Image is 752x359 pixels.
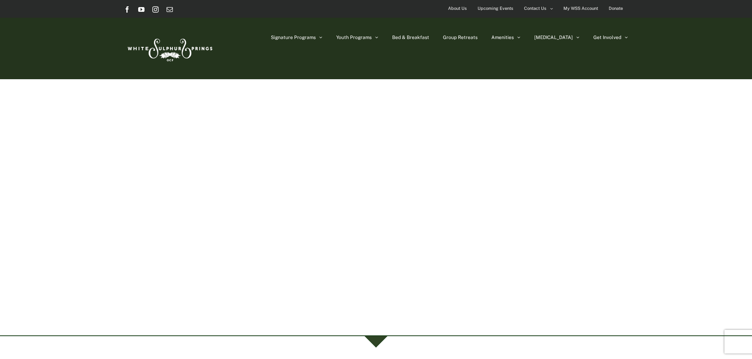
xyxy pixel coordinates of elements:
span: Contact Us [524,3,546,14]
span: Donate [609,3,623,14]
span: Bed & Breakfast [392,35,429,40]
span: Get Involved [593,35,621,40]
a: [MEDICAL_DATA] [534,18,580,57]
a: Instagram [152,6,159,13]
a: YouTube [138,6,144,13]
img: White Sulphur Springs Logo [124,30,215,67]
a: Bed & Breakfast [392,18,429,57]
a: Group Retreats [443,18,478,57]
nav: Main Menu [271,18,628,57]
a: Youth Programs [336,18,378,57]
a: Facebook [124,6,130,13]
span: My WSS Account [563,3,598,14]
span: About Us [448,3,467,14]
a: Email [167,6,173,13]
span: [MEDICAL_DATA] [534,35,573,40]
span: Amenities [491,35,514,40]
span: Signature Programs [271,35,316,40]
span: Group Retreats [443,35,478,40]
span: Youth Programs [336,35,372,40]
a: Signature Programs [271,18,322,57]
a: Amenities [491,18,520,57]
span: Upcoming Events [478,3,513,14]
a: Get Involved [593,18,628,57]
